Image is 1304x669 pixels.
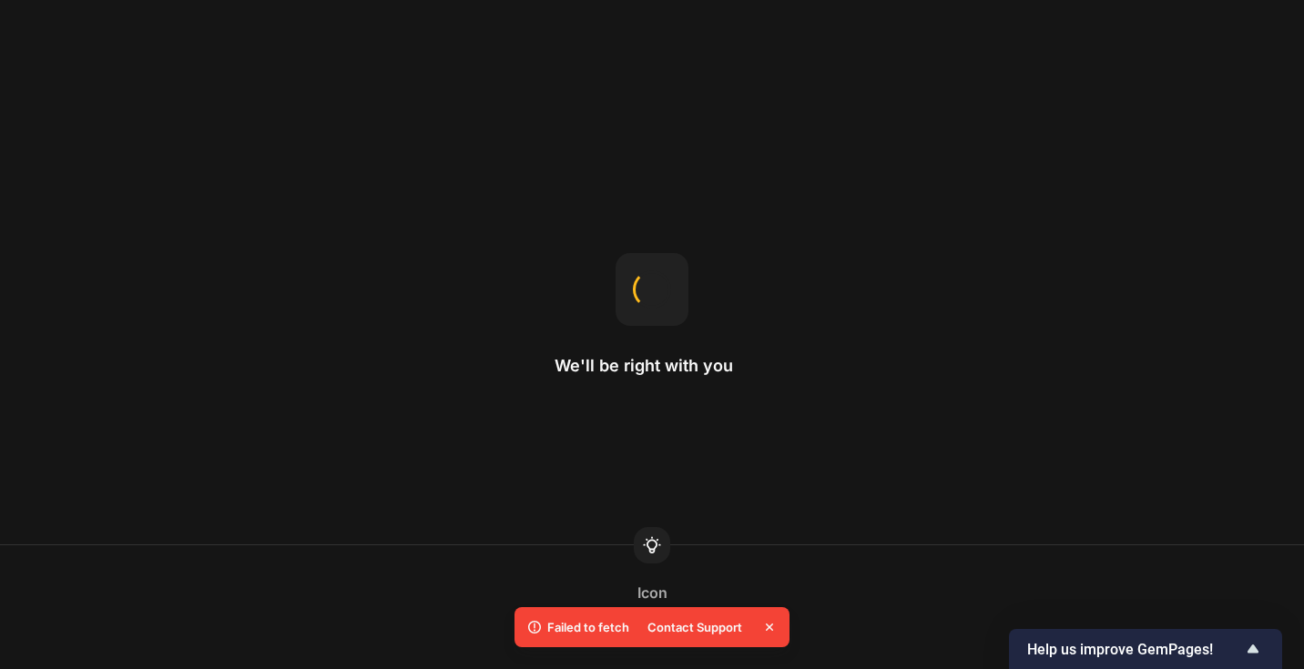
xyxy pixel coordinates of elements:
[637,582,667,603] div: Icon
[1027,638,1264,660] button: Show survey - Help us improve GemPages!
[637,614,753,640] div: Contact Support
[555,355,749,377] h2: We'll be right with you
[547,618,629,636] p: Failed to fetch
[1027,641,1242,658] span: Help us improve GemPages!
